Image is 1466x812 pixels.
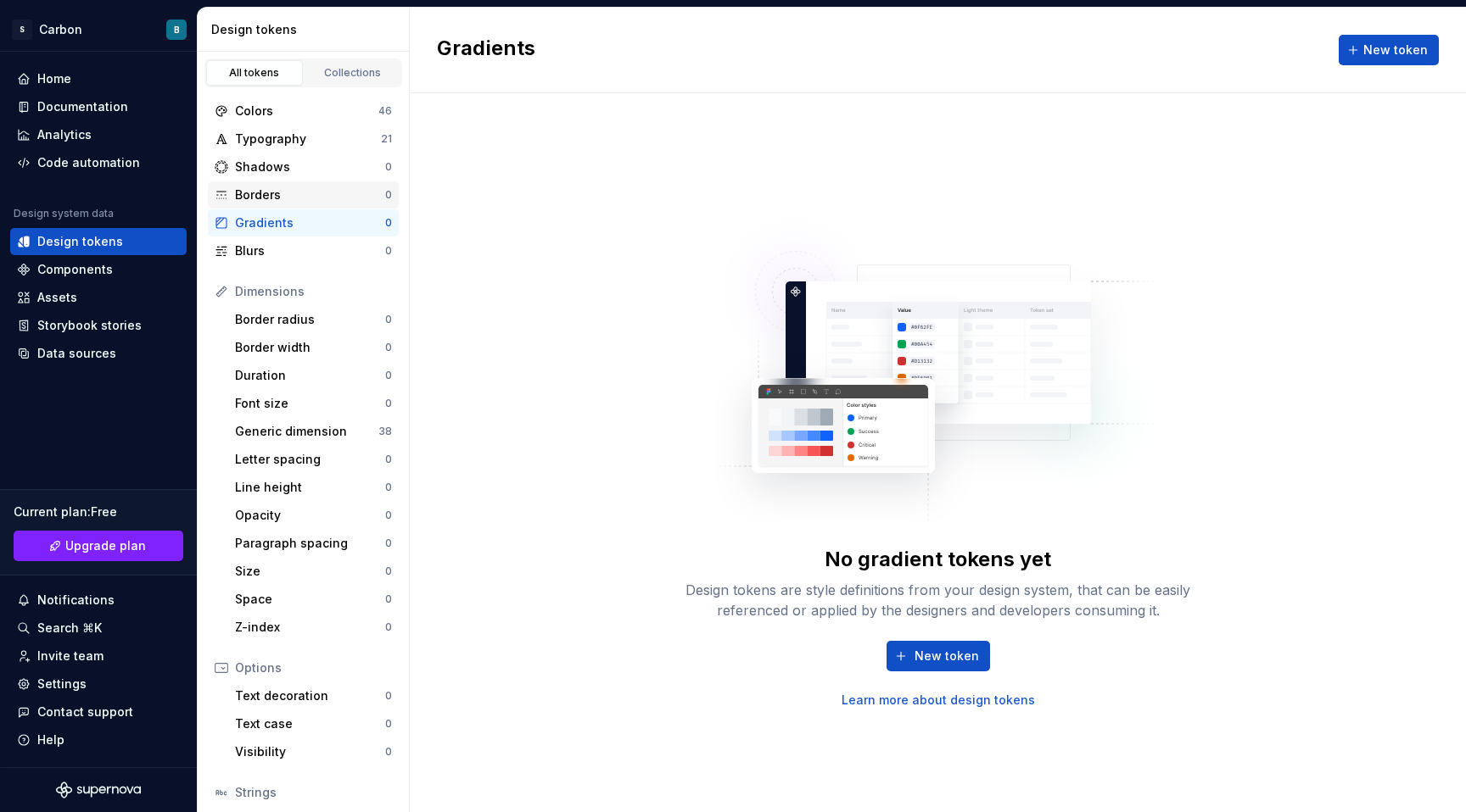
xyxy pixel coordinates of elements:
a: Storybook stories [10,312,187,339]
a: Letter spacing0 [228,446,399,473]
div: B [174,23,180,36]
div: Documentation [37,98,128,115]
div: 0 [385,453,392,466]
div: 0 [385,188,392,202]
div: Duration [235,367,385,384]
a: Components [10,256,187,283]
a: Size0 [228,558,399,585]
div: 0 [385,160,392,174]
button: Help [10,726,187,754]
div: S [12,19,32,40]
div: Current plan : Free [14,503,183,520]
div: Design tokens are style definitions from your design system, that can be easily referenced or app... [667,580,1210,620]
div: Home [37,70,71,87]
a: Border radius0 [228,306,399,333]
a: Font size0 [228,390,399,417]
div: Design system data [14,207,114,220]
a: Settings [10,670,187,698]
div: 46 [378,104,392,118]
div: Borders [235,186,385,203]
div: Carbon [39,21,82,38]
span: New token [915,648,979,665]
a: Gradients0 [208,209,399,236]
div: 0 [385,537,392,550]
a: Learn more about design tokens [842,692,1035,709]
div: Visibility [235,743,385,760]
div: No gradient tokens yet [825,546,1051,573]
div: Opacity [235,507,385,524]
a: Home [10,65,187,92]
div: Components [37,261,113,278]
div: Text case [235,715,385,732]
div: Font size [235,395,385,412]
div: 0 [385,244,392,258]
svg: Supernova Logo [56,781,141,798]
a: Space0 [228,586,399,613]
div: All tokens [212,66,297,80]
span: New token [1363,42,1428,58]
a: Documentation [10,93,187,120]
div: Letter spacing [235,451,385,468]
a: Blurs0 [208,237,399,264]
div: 21 [381,132,392,146]
div: Line height [235,479,385,496]
div: 0 [385,216,392,230]
h2: Gradients [437,35,535,65]
div: Shadows [235,159,385,175]
span: Upgrade plan [65,537,146,554]
div: Code automation [37,154,140,171]
a: Analytics [10,121,187,148]
div: Generic dimension [235,423,378,440]
a: Assets [10,284,187,311]
a: Typography21 [208,125,399,153]
button: Contact support [10,698,187,726]
div: Text decoration [235,687,385,704]
div: Options [235,659,392,676]
a: Paragraph spacing0 [228,530,399,557]
div: Notifications [37,592,115,609]
a: Invite team [10,642,187,670]
div: Typography [235,131,381,147]
div: Strings [235,784,392,801]
div: 38 [378,425,392,438]
a: Generic dimension38 [228,418,399,445]
div: Settings [37,676,87,692]
a: Colors46 [208,97,399,125]
button: New token [1339,35,1439,65]
div: Z-index [235,619,385,636]
a: Design tokens [10,228,187,255]
a: Data sources [10,340,187,367]
div: Blurs [235,242,385,259]
a: Border width0 [228,334,399,361]
div: Contact support [37,704,133,720]
div: Search ⌘K [37,620,102,637]
div: Invite team [37,648,104,665]
button: SCarbonB [3,11,193,47]
button: Search ⌘K [10,615,187,642]
button: Upgrade plan [14,531,183,561]
div: Help [37,731,64,748]
div: 0 [385,369,392,382]
button: Notifications [10,587,187,614]
div: Design tokens [37,233,123,250]
a: Text case0 [228,710,399,737]
div: Space [235,591,385,608]
a: Duration0 [228,362,399,389]
a: Shadows0 [208,153,399,181]
div: 0 [385,313,392,326]
div: 0 [385,397,392,410]
div: 0 [385,745,392,759]
div: Border radius [235,311,385,328]
div: Storybook stories [37,317,142,334]
div: 0 [385,620,392,634]
div: Border width [235,339,385,356]
div: Collections [311,66,395,80]
div: 0 [385,565,392,578]
a: Opacity0 [228,502,399,529]
div: Colors [235,103,378,120]
div: 0 [385,717,392,731]
div: Paragraph spacing [235,535,385,552]
a: Visibility0 [228,738,399,765]
div: Dimensions [235,283,392,300]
